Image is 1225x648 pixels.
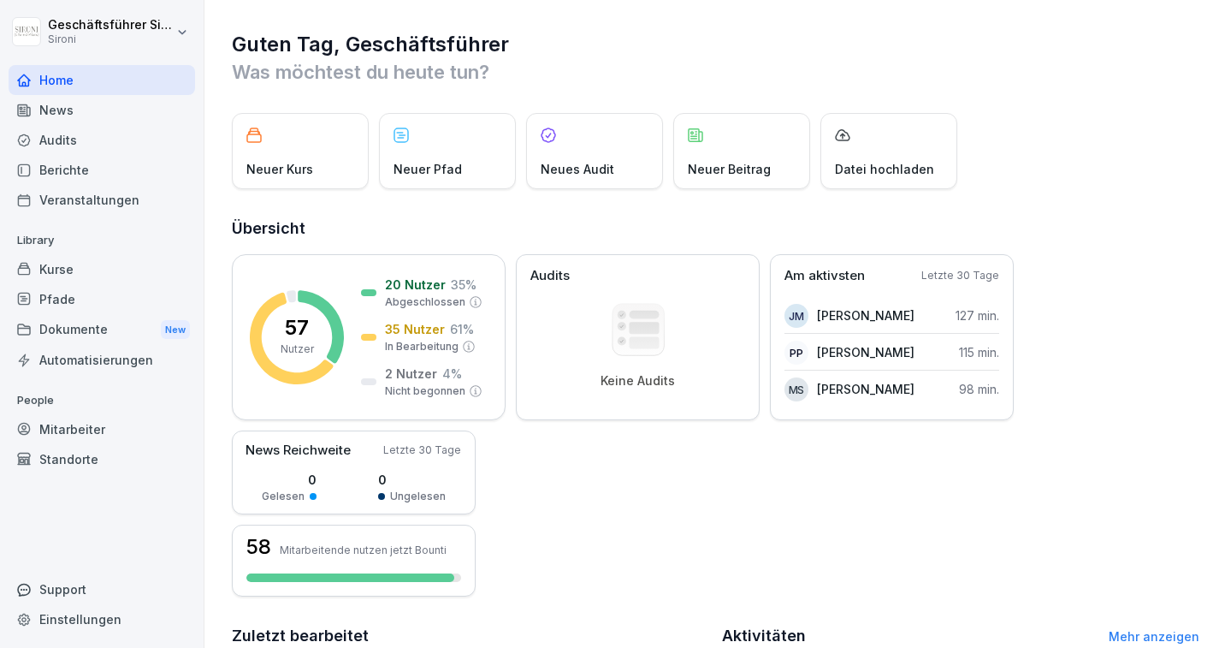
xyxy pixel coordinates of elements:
div: PP [784,341,808,365]
p: 98 min. [959,380,999,398]
p: 61 % [450,320,474,338]
a: Automatisierungen [9,345,195,375]
p: Nicht begonnen [385,383,465,399]
p: Letzte 30 Tage [383,443,461,458]
p: Ungelesen [390,489,446,504]
a: DokumenteNew [9,314,195,346]
p: Mitarbeitende nutzen jetzt Bounti [280,544,447,556]
a: Pfade [9,284,195,314]
p: People [9,387,195,414]
p: 127 min. [956,306,999,324]
p: [PERSON_NAME] [817,306,914,324]
a: Home [9,65,195,95]
p: News Reichweite [246,441,351,461]
p: 4 % [442,365,462,383]
h3: 58 [246,537,271,557]
a: Berichte [9,155,195,185]
p: 35 Nutzer [385,320,445,338]
p: Sironi [48,33,173,45]
p: Nutzer [281,342,314,357]
a: Mitarbeiter [9,414,195,444]
p: Audits [530,266,570,286]
p: Neues Audit [541,160,614,178]
p: Abgeschlossen [385,294,465,310]
h2: Zuletzt bearbeitet [232,624,710,648]
p: Neuer Beitrag [688,160,771,178]
p: Neuer Kurs [246,160,313,178]
p: Geschäftsführer Sironi [48,18,173,33]
p: Gelesen [262,489,305,504]
p: Neuer Pfad [394,160,462,178]
a: News [9,95,195,125]
a: Einstellungen [9,604,195,634]
a: Mehr anzeigen [1109,629,1199,644]
p: 57 [285,318,309,338]
p: Was möchtest du heute tun? [232,58,1199,86]
a: Kurse [9,254,195,284]
h1: Guten Tag, Geschäftsführer [232,31,1199,58]
a: Audits [9,125,195,155]
p: [PERSON_NAME] [817,343,914,361]
p: 35 % [451,276,476,294]
div: New [161,320,190,340]
p: In Bearbeitung [385,339,459,354]
p: Am aktivsten [784,266,865,286]
div: Dokumente [9,314,195,346]
p: 115 min. [959,343,999,361]
h2: Aktivitäten [722,624,806,648]
div: MS [784,378,808,401]
p: Letzte 30 Tage [921,268,999,283]
p: 20 Nutzer [385,276,446,294]
h2: Übersicht [232,217,1199,241]
p: 2 Nutzer [385,365,437,383]
p: Library [9,227,195,254]
div: JM [784,304,808,328]
p: Keine Audits [601,373,675,389]
div: Support [9,574,195,604]
p: 0 [378,471,446,489]
a: Veranstaltungen [9,185,195,215]
p: Datei hochladen [835,160,934,178]
a: Standorte [9,444,195,474]
p: [PERSON_NAME] [817,380,914,398]
p: 0 [262,471,317,489]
